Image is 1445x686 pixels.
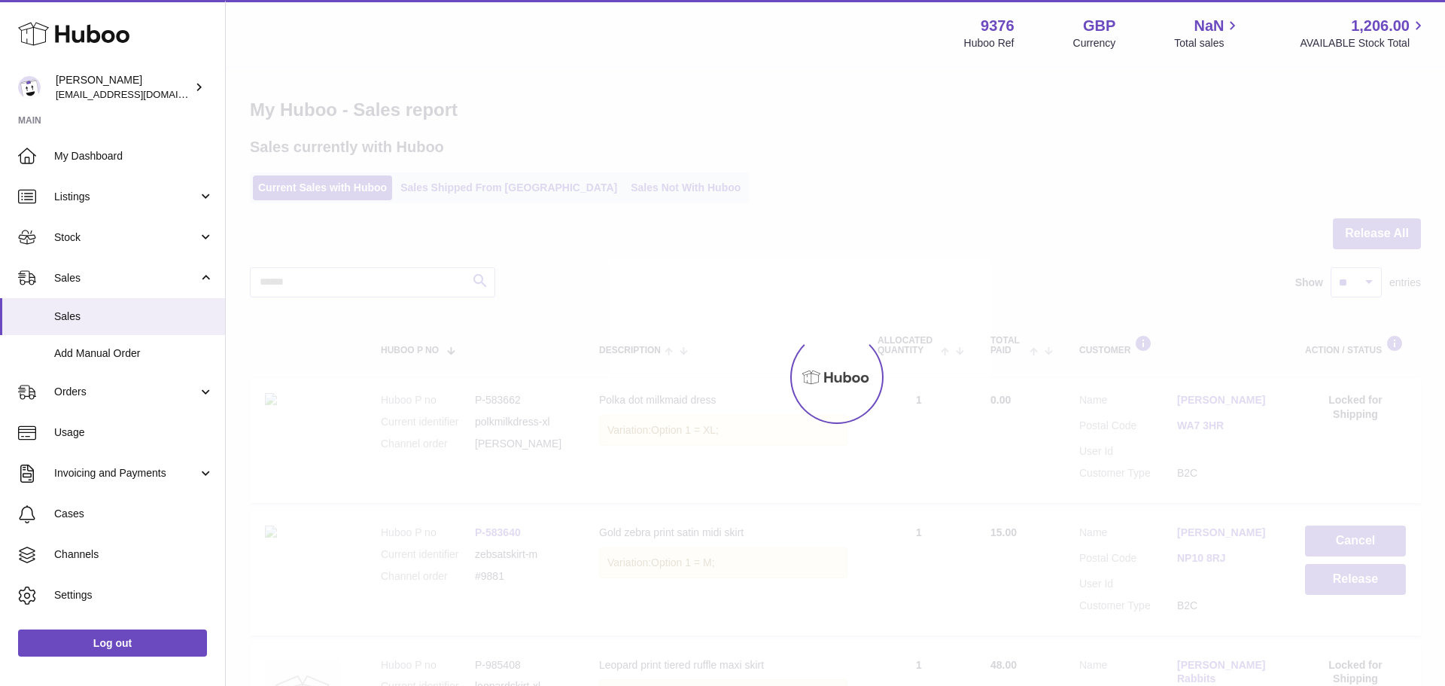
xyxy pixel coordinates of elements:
[54,309,214,324] span: Sales
[1174,16,1241,50] a: NaN Total sales
[54,588,214,602] span: Settings
[1300,36,1427,50] span: AVAILABLE Stock Total
[54,466,198,480] span: Invoicing and Payments
[18,76,41,99] img: internalAdmin-9376@internal.huboo.com
[1300,16,1427,50] a: 1,206.00 AVAILABLE Stock Total
[54,547,214,562] span: Channels
[54,230,198,245] span: Stock
[56,73,191,102] div: [PERSON_NAME]
[18,630,207,657] a: Log out
[54,346,214,361] span: Add Manual Order
[1351,16,1410,36] span: 1,206.00
[54,190,198,204] span: Listings
[54,425,214,440] span: Usage
[964,36,1015,50] div: Huboo Ref
[1083,16,1115,36] strong: GBP
[1174,36,1241,50] span: Total sales
[1073,36,1116,50] div: Currency
[54,507,214,521] span: Cases
[981,16,1015,36] strong: 9376
[1194,16,1224,36] span: NaN
[54,149,214,163] span: My Dashboard
[54,271,198,285] span: Sales
[54,385,198,399] span: Orders
[56,88,221,100] span: [EMAIL_ADDRESS][DOMAIN_NAME]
